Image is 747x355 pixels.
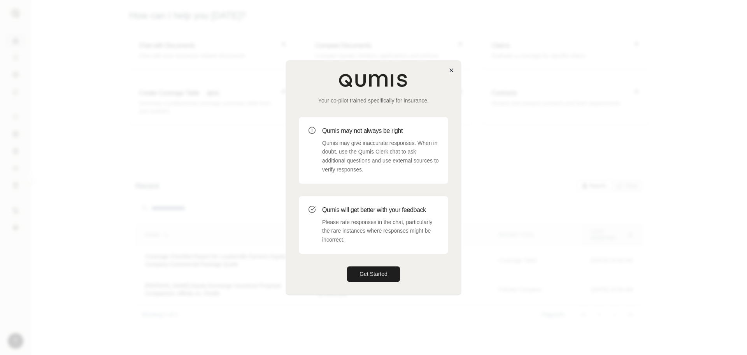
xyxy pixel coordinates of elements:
p: Your co-pilot trained specifically for insurance. [299,97,448,104]
p: Qumis may give inaccurate responses. When in doubt, use the Qumis Clerk chat to ask additional qu... [322,139,439,174]
h3: Qumis will get better with your feedback [322,205,439,215]
img: Qumis Logo [338,73,409,87]
p: Please rate responses in the chat, particularly the rare instances where responses might be incor... [322,218,439,244]
button: Get Started [347,266,400,282]
h3: Qumis may not always be right [322,126,439,136]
